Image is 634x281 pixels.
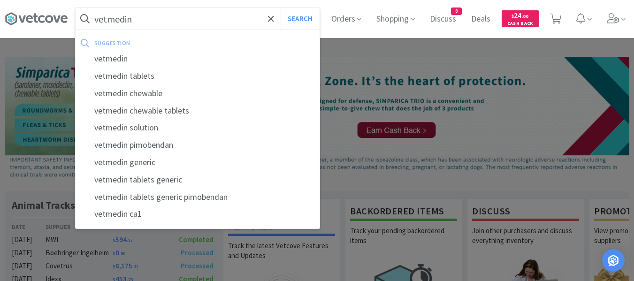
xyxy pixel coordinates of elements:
[507,21,533,27] span: Cash Back
[521,13,528,19] span: . 00
[76,171,320,189] div: vetmedin tablets generic
[281,8,320,30] button: Search
[76,50,320,68] div: vetmedin
[76,119,320,137] div: vetmedin solution
[76,68,320,85] div: vetmedin tablets
[76,189,320,206] div: vetmedin tablets generic pimobendan
[94,36,222,50] div: suggestion
[76,102,320,120] div: vetmedin chewable tablets
[602,249,625,272] div: Open Intercom Messenger
[76,205,320,223] div: vetmedin ca1
[467,15,494,23] a: Deals
[76,8,320,30] input: Search by item, sku, manufacturer, ingredient, size...
[76,154,320,171] div: vetmedin generic
[76,137,320,154] div: vetmedin pimobendan
[451,8,461,15] span: 8
[512,11,528,20] span: 24
[502,6,539,31] a: $24.00Cash Back
[512,13,514,19] span: $
[76,85,320,102] div: vetmedin chewable
[426,15,460,23] a: Discuss8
